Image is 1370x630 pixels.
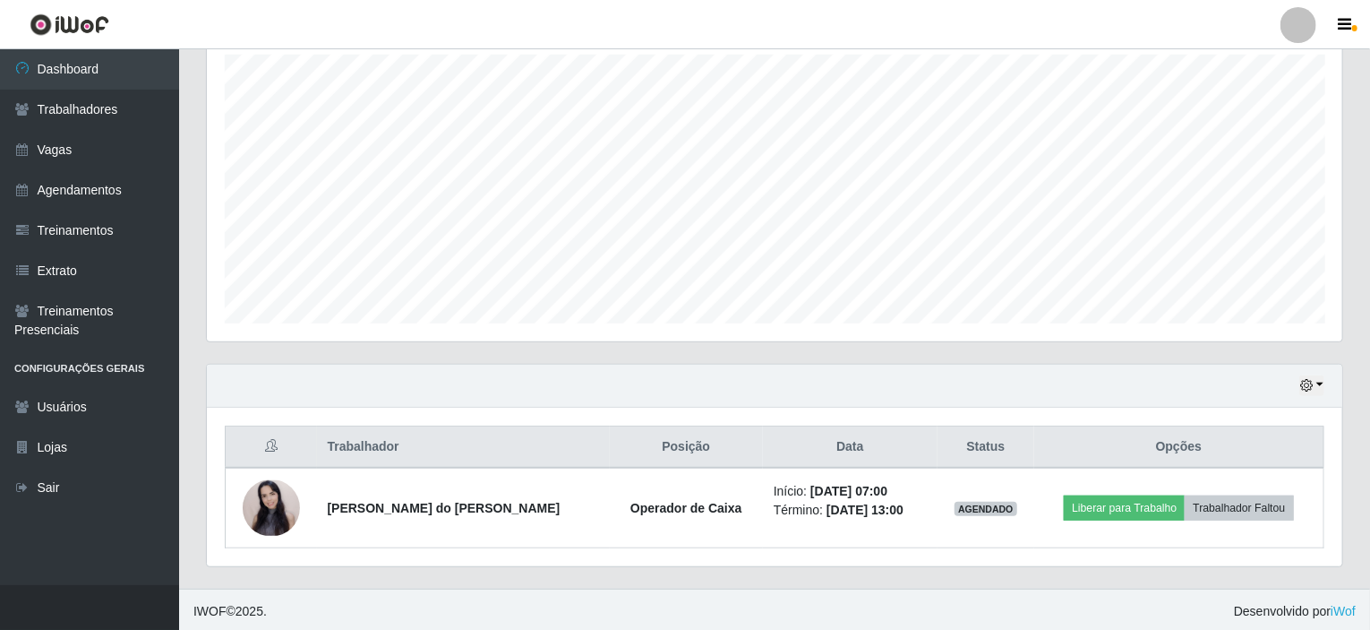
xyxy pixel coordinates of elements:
li: Início: [774,482,927,501]
th: Data [763,427,938,469]
th: Trabalhador [317,427,610,469]
th: Status [938,427,1034,469]
strong: Operador de Caixa [630,501,742,515]
th: Posição [610,427,763,469]
strong: [PERSON_NAME] do [PERSON_NAME] [328,501,561,515]
span: AGENDADO [955,502,1017,516]
img: CoreUI Logo [30,13,109,36]
time: [DATE] 07:00 [810,484,887,498]
span: IWOF [193,604,227,618]
span: © 2025 . [193,602,267,621]
th: Opções [1034,427,1324,469]
li: Término: [774,501,927,520]
span: Desenvolvido por [1234,602,1356,621]
a: iWof [1331,604,1356,618]
time: [DATE] 13:00 [826,503,903,517]
button: Liberar para Trabalho [1064,496,1185,521]
button: Trabalhador Faltou [1185,496,1293,521]
img: 1747989829557.jpeg [243,480,300,536]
